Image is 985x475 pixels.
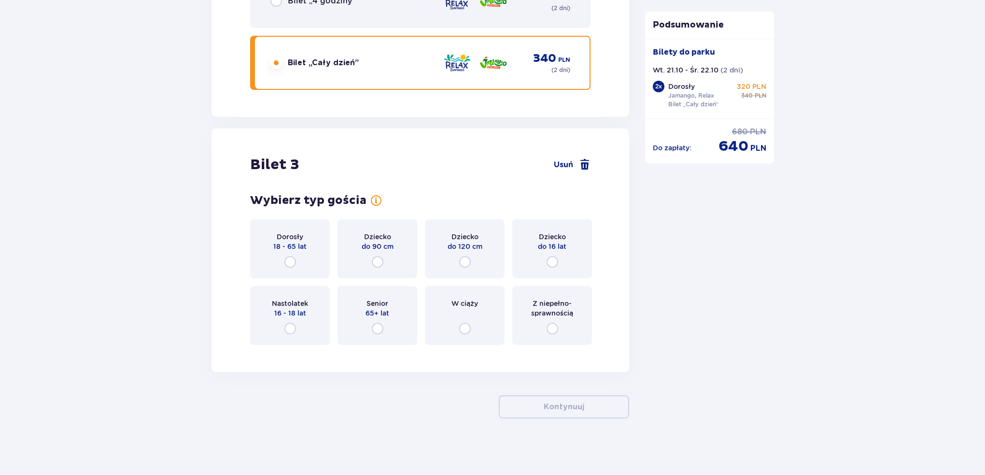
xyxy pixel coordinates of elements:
[451,232,478,242] span: Dziecko
[274,308,306,318] span: 16 - 18 lat
[366,299,388,308] span: Senior
[668,100,719,109] p: Bilet „Cały dzień”
[653,143,691,153] p: Do zapłaty :
[750,127,766,137] span: PLN
[551,4,570,13] p: ( 2 dni )
[653,65,718,75] p: Wt. 21.10 - Śr. 22.10
[750,143,766,154] span: PLN
[250,156,299,174] h2: Bilet 3
[277,232,303,242] span: Dorosły
[554,159,573,170] span: Usuń
[668,82,695,91] p: Dorosły
[718,137,748,156] span: 640
[732,127,748,137] span: 680
[558,56,570,64] span: PLN
[479,53,507,73] img: Jamango
[741,91,753,100] span: 340
[362,242,394,251] span: do 90 cm
[364,232,391,242] span: Dziecko
[451,299,478,308] span: W ciąży
[668,91,714,100] p: Jamango, Relax
[250,193,366,208] h3: Wybierz typ gościa
[273,242,307,251] span: 18 - 65 lat
[755,91,766,100] span: PLN
[521,299,583,318] span: Z niepełno­sprawnością
[443,53,471,73] img: Relax
[539,232,566,242] span: Dziecko
[645,19,774,31] p: Podsumowanie
[272,299,308,308] span: Nastolatek
[538,242,566,251] span: do 16 lat
[720,65,743,75] p: ( 2 dni )
[448,242,482,251] span: do 120 cm
[499,395,629,418] button: Kontynuuj
[551,66,570,74] p: ( 2 dni )
[653,81,664,92] div: 2 x
[533,51,556,66] span: 340
[554,159,591,171] a: Usuń
[288,58,359,68] span: Bilet „Cały dzień”
[366,308,389,318] span: 65+ lat
[544,402,584,412] p: Kontynuuj
[653,47,715,58] p: Bilety do parku
[737,82,766,91] p: 320 PLN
